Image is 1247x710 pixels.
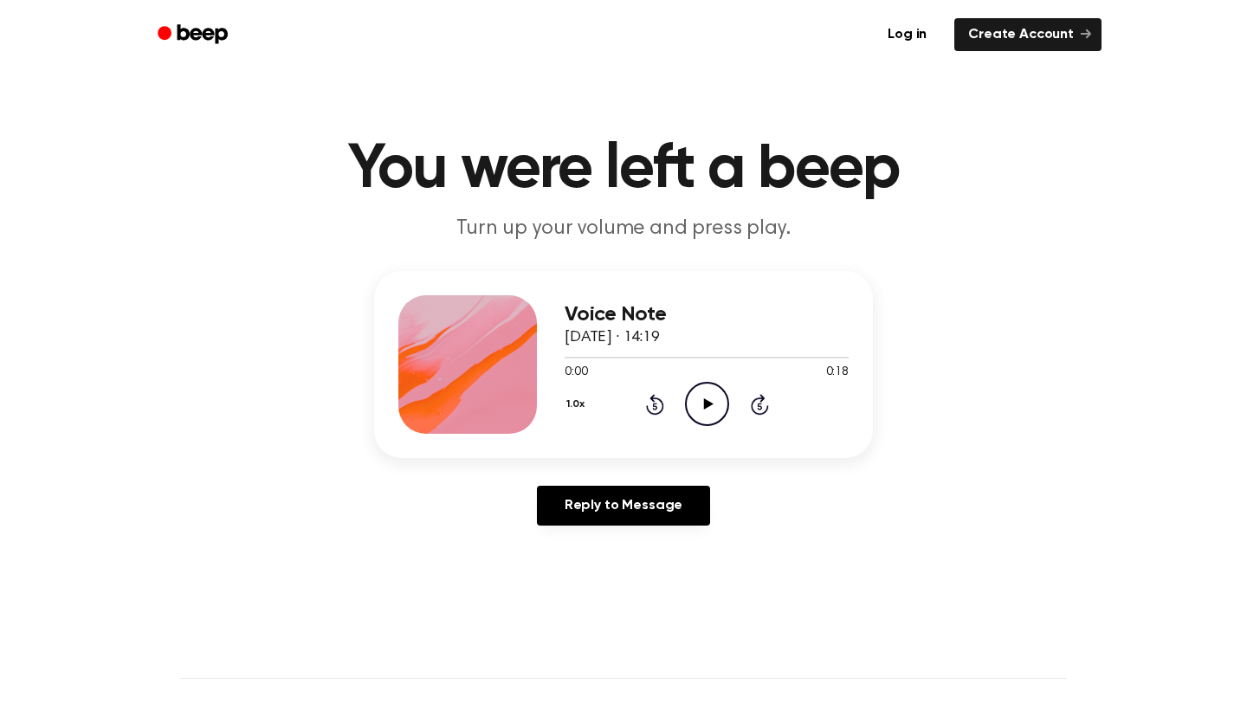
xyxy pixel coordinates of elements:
a: Create Account [954,18,1102,51]
a: Log in [870,15,944,55]
span: 0:00 [565,364,587,382]
h3: Voice Note [565,303,849,326]
h1: You were left a beep [180,139,1067,201]
span: [DATE] · 14:19 [565,330,660,345]
a: Reply to Message [537,486,710,526]
button: 1.0x [565,390,591,419]
a: Beep [145,18,243,52]
span: 0:18 [826,364,849,382]
p: Turn up your volume and press play. [291,215,956,243]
